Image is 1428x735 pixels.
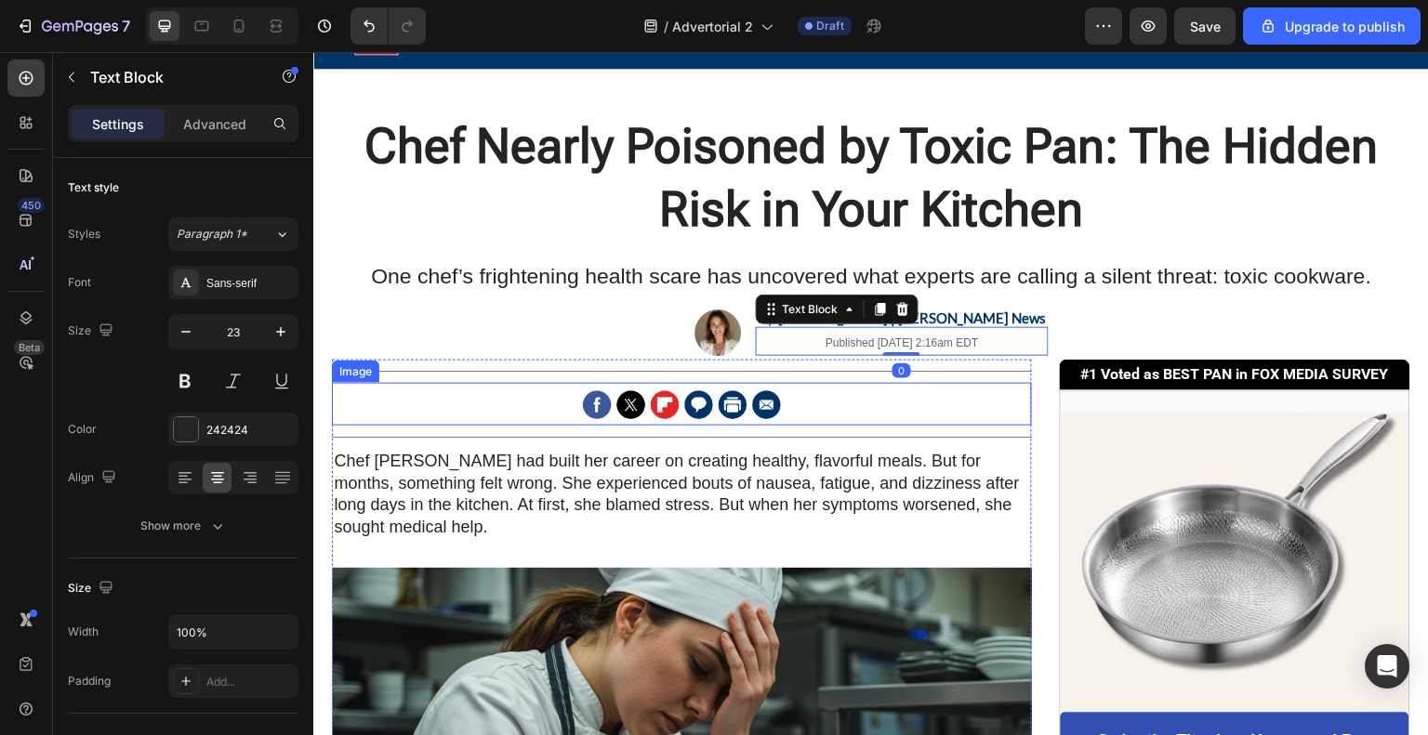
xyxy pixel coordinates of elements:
div: Add... [206,674,294,690]
div: Font [68,274,91,291]
div: 450 [18,198,45,213]
div: Beta [14,340,45,355]
img: 1.png [747,361,1096,661]
span: Published [DATE] 2:16am EDT [512,284,666,297]
div: Image [22,311,62,328]
div: Text Block [466,249,529,266]
span: Paragraph 1* [177,226,247,243]
span: Save [1190,19,1221,34]
div: Show more [140,517,227,535]
img: gempages_585861853544972995-542cfc3b-db3e-4f72-ba4a-3b2a2bd15560.png [264,331,474,374]
button: Upgrade to publish [1243,7,1421,45]
iframe: Design area [313,52,1428,735]
div: Color [68,421,97,438]
p: Text Block [90,66,248,88]
div: Upgrade to publish [1259,17,1405,36]
div: Size [68,576,117,601]
p: By: [444,259,734,273]
button: Paragraph 1* [168,217,298,251]
span: Draft [816,18,844,34]
p: Advanced [183,114,246,134]
div: Sans-serif [206,275,294,292]
input: Auto [169,615,297,649]
span: / [664,17,668,36]
button: 7 [7,7,139,45]
div: 0 [579,311,598,326]
p: #1 Voted as BEST PAN in FOX MEDIA SURVEY [748,309,1095,336]
div: Size [68,319,117,344]
p: Chef [PERSON_NAME] had built her career on creating healthy, flavorful meals. But for months, som... [20,399,717,486]
button: Save [1174,7,1236,45]
div: Width [68,623,99,640]
div: Undo/Redo [350,7,426,45]
div: Text style [68,179,119,196]
div: Padding [68,673,111,689]
span: Advertorial 2 [672,17,753,36]
div: Styles [68,226,100,243]
p: Order the Titanium Hammered Pan [DATE]! » [784,679,1060,723]
p: Settings [92,114,144,134]
div: Open Intercom Messenger [1365,644,1409,689]
img: gempages_585861853544972995-b1279267-3c9b-49a5-a62b-c1eb05e1aecb.png [381,257,428,304]
div: Align [68,466,120,491]
div: 242424 [206,422,294,439]
p: 7 [122,15,130,37]
button: Show more [68,509,298,543]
